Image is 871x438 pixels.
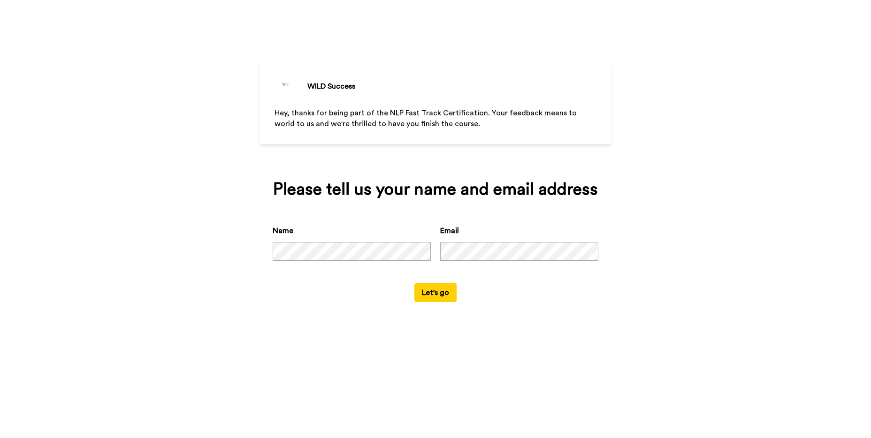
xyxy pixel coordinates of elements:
span: Hey, thanks for being part of the NLP Fast Track Certification. Your feedback means to world to u... [275,109,579,128]
label: Name [273,225,293,236]
div: WILD Success [307,81,355,92]
div: Please tell us your name and email address [273,180,598,199]
label: Email [440,225,459,236]
button: Let's go [414,283,457,302]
